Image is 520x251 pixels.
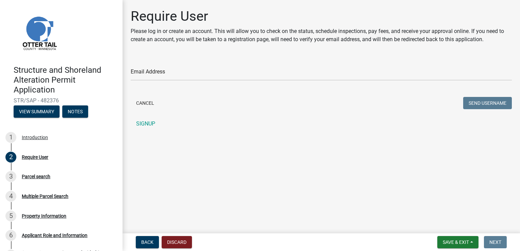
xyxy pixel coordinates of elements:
[437,236,478,248] button: Save & Exit
[5,211,16,221] div: 5
[22,174,50,179] div: Parcel search
[22,135,48,140] div: Introduction
[5,171,16,182] div: 3
[22,233,87,238] div: Applicant Role and Information
[131,27,512,44] p: Please log in or create an account. This will allow you to check on the status, schedule inspecti...
[5,132,16,143] div: 1
[131,97,160,109] button: Cancel
[141,239,153,245] span: Back
[484,236,507,248] button: Next
[14,65,117,95] h4: Structure and Shoreland Alteration Permit Application
[136,236,159,248] button: Back
[22,155,48,160] div: Require User
[463,97,512,109] button: Send Username
[22,194,68,199] div: Multiple Parcel Search
[14,110,60,115] wm-modal-confirm: Summary
[489,239,501,245] span: Next
[131,117,512,131] a: SIGNUP
[22,214,66,218] div: Property Information
[5,152,16,163] div: 2
[131,8,512,24] h1: Require User
[14,97,109,104] span: STR/SAP - 482376
[162,236,192,248] button: Discard
[14,7,65,58] img: Otter Tail County, Minnesota
[62,110,88,115] wm-modal-confirm: Notes
[443,239,469,245] span: Save & Exit
[5,230,16,241] div: 6
[62,105,88,118] button: Notes
[5,191,16,202] div: 4
[14,105,60,118] button: View Summary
